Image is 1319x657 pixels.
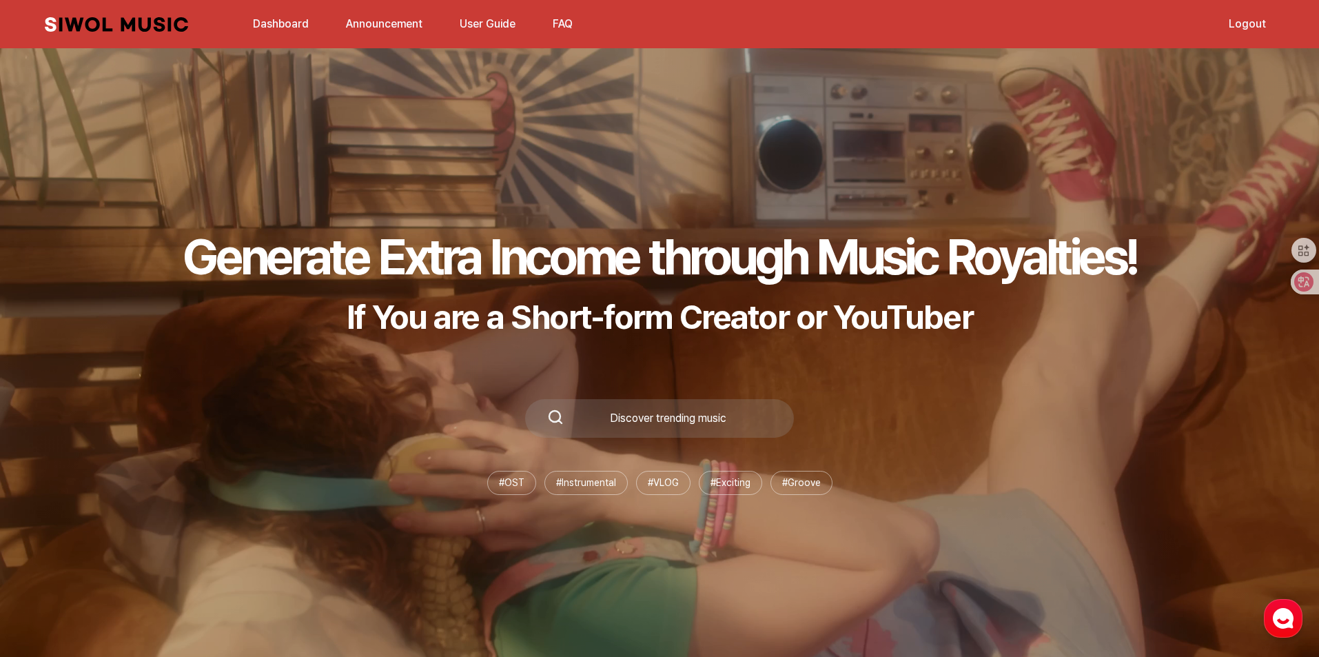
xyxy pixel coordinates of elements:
li: # VLOG [636,471,691,495]
a: Logout [1220,9,1274,39]
a: Dashboard [245,9,317,39]
h1: Generate Extra Income through Music Royalties! [183,227,1136,286]
a: User Guide [451,9,524,39]
li: # Exciting [699,471,762,495]
div: Discover trending music [564,413,772,424]
li: # OST [487,471,536,495]
button: FAQ [544,8,581,41]
p: If You are a Short-form Creator or YouTuber [183,297,1136,337]
li: # Instrumental [544,471,628,495]
a: Announcement [338,9,431,39]
li: # Groove [770,471,832,495]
